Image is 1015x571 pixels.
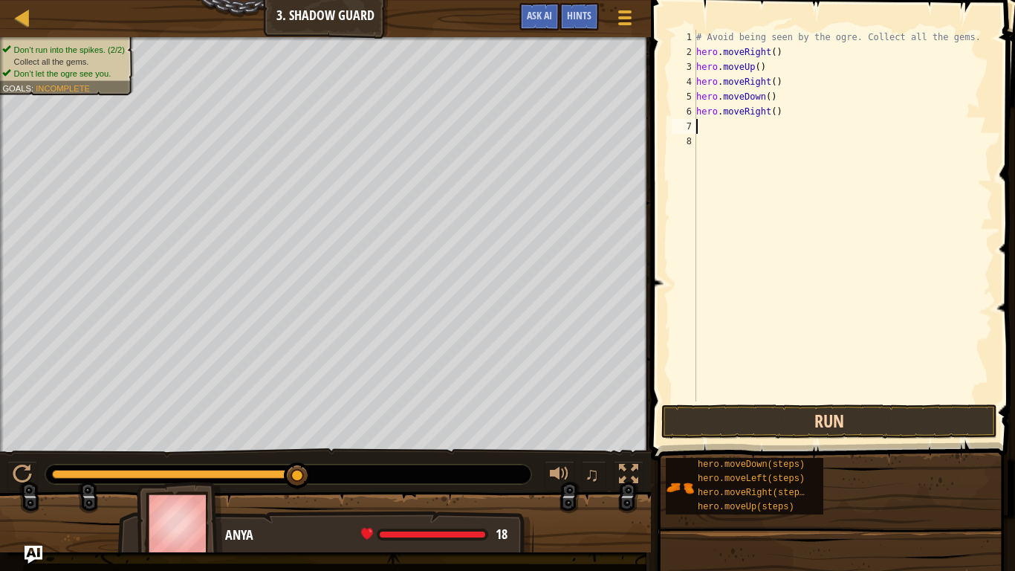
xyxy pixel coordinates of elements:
img: thang_avatar_frame.png [137,482,223,564]
span: Don’t run into the spikes. (2/2) [14,45,125,54]
div: 7 [672,119,696,134]
span: Collect all the gems. [14,57,89,66]
button: Toggle fullscreen [614,461,643,491]
span: hero.moveLeft(steps) [698,474,805,484]
div: 6 [672,104,696,119]
span: Don’t let the ogre see you. [14,68,111,78]
button: Show game menu [606,3,643,38]
span: Goals [2,83,31,93]
li: Don’t let the ogre see you. [2,68,125,80]
span: hero.moveRight(steps) [698,488,810,498]
span: ♫ [585,463,600,485]
button: Ctrl + P: Play [7,461,37,491]
img: portrait.png [666,474,694,502]
div: 4 [672,74,696,89]
div: 8 [672,134,696,149]
span: 18 [496,525,507,543]
button: Ask AI [25,546,42,564]
span: hero.moveDown(steps) [698,459,805,470]
li: Don’t run into the spikes. [2,44,125,56]
div: Anya [225,526,519,545]
span: Incomplete [36,83,90,93]
li: Collect all the gems. [2,56,125,68]
div: health: 18 / 18 [361,528,507,541]
button: ♫ [582,461,607,491]
button: Ask AI [519,3,560,30]
span: Ask AI [527,8,552,22]
div: 2 [672,45,696,59]
div: 5 [672,89,696,104]
button: Run [661,404,997,439]
span: : [31,83,36,93]
span: hero.moveUp(steps) [698,502,794,512]
div: 3 [672,59,696,74]
div: 1 [672,30,696,45]
button: Adjust volume [545,461,574,491]
span: Hints [567,8,591,22]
